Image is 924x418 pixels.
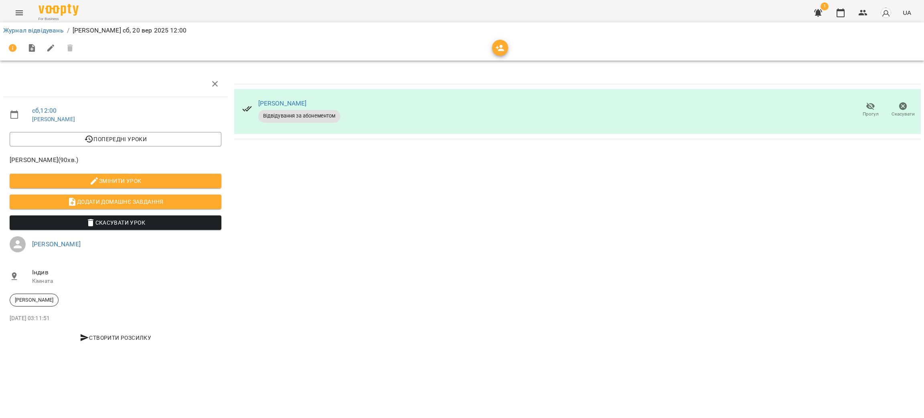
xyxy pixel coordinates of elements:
button: Змінити урок [10,174,221,188]
button: Попередні уроки [10,132,221,146]
li: / [67,26,69,35]
div: [PERSON_NAME] [10,294,59,306]
span: 1 [821,2,829,10]
button: Скасувати Урок [10,215,221,230]
nav: breadcrumb [3,26,921,35]
span: Створити розсилку [13,333,218,343]
span: [PERSON_NAME] [10,296,58,304]
a: [PERSON_NAME] [32,116,75,122]
button: Створити розсилку [10,331,221,345]
p: [DATE] 03:11:51 [10,315,221,323]
button: UA [900,5,914,20]
a: [PERSON_NAME] [32,240,81,248]
span: For Business [38,16,79,22]
span: [PERSON_NAME] ( 90 хв. ) [10,155,221,165]
span: Скасувати Урок [16,218,215,227]
p: Кімната [32,277,221,285]
span: Прогул [863,111,879,118]
a: Журнал відвідувань [3,26,64,34]
button: Прогул [854,99,887,121]
button: Menu [10,3,29,22]
span: Скасувати [892,111,915,118]
span: Відвідування за абонементом [258,112,340,120]
img: Voopty Logo [38,4,79,16]
span: Індив [32,268,221,277]
img: avatar_s.png [880,7,892,18]
a: сб , 12:00 [32,107,57,114]
button: Додати домашнє завдання [10,195,221,209]
span: Додати домашнє завдання [16,197,215,207]
span: Попередні уроки [16,134,215,144]
button: Скасувати [887,99,919,121]
a: [PERSON_NAME] [258,99,307,107]
span: UA [903,8,911,17]
p: [PERSON_NAME] сб, 20 вер 2025 12:00 [73,26,186,35]
span: Змінити урок [16,176,215,186]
